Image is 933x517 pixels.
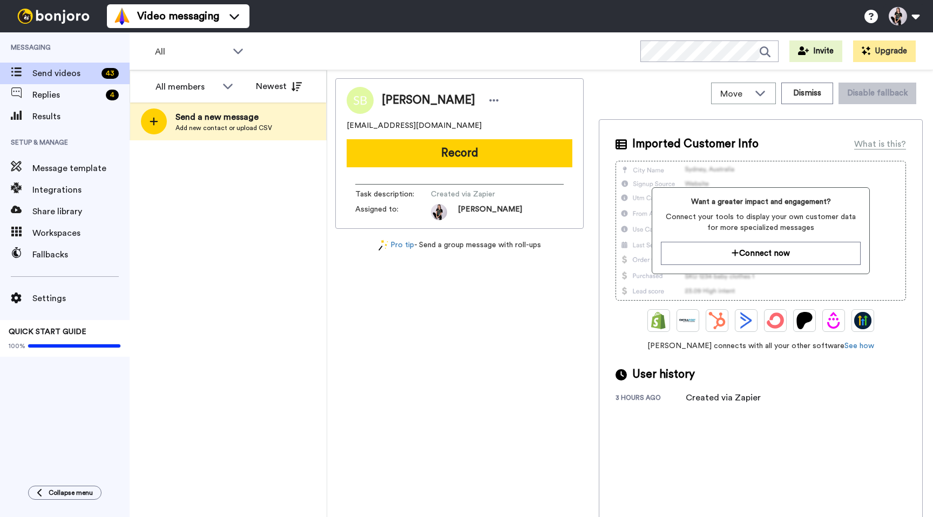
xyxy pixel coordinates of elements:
[661,212,860,233] span: Connect your tools to display your own customer data for more specialized messages
[355,204,431,220] span: Assigned to:
[431,204,447,220] img: ACg8ocL0OlPDXezFj2l9Wtjecsv6d5hi6sO_7BCcoSgO2t4_J1RAd1a3=s96-c
[102,68,119,79] div: 43
[32,205,130,218] span: Share library
[839,83,916,104] button: Disable fallback
[9,342,25,350] span: 100%
[650,312,667,329] img: Shopify
[661,196,860,207] span: Want a greater impact and engagement?
[382,92,475,108] span: [PERSON_NAME]
[686,391,761,404] div: Created via Zapier
[616,393,686,404] div: 3 hours ago
[335,240,584,251] div: - Send a group message with roll-ups
[32,227,130,240] span: Workspaces
[738,312,755,329] img: ActiveCampaign
[9,328,86,336] span: QUICK START GUIDE
[32,248,130,261] span: Fallbacks
[32,89,102,101] span: Replies
[32,292,130,305] span: Settings
[155,80,217,93] div: All members
[616,341,906,351] span: [PERSON_NAME] connects with all your other software
[378,240,414,251] a: Pro tip
[632,366,695,383] span: User history
[347,120,482,131] span: [EMAIL_ADDRESS][DOMAIN_NAME]
[767,312,784,329] img: ConvertKit
[720,87,749,100] span: Move
[113,8,131,25] img: vm-color.svg
[28,486,102,500] button: Collapse menu
[155,45,227,58] span: All
[679,312,697,329] img: Ontraport
[32,110,130,123] span: Results
[248,76,310,97] button: Newest
[175,124,272,132] span: Add new contact or upload CSV
[844,342,874,350] a: See how
[137,9,219,24] span: Video messaging
[661,242,860,265] button: Connect now
[175,111,272,124] span: Send a new message
[458,204,522,220] span: [PERSON_NAME]
[789,40,842,62] button: Invite
[32,183,130,196] span: Integrations
[853,40,916,62] button: Upgrade
[32,67,97,80] span: Send videos
[347,87,374,114] img: Image of Susannah Barlow
[49,488,93,497] span: Collapse menu
[431,189,533,200] span: Created via Zapier
[355,189,431,200] span: Task description :
[781,83,833,104] button: Dismiss
[106,90,119,100] div: 4
[854,312,871,329] img: GoHighLevel
[796,312,813,329] img: Patreon
[854,138,906,151] div: What is this?
[32,162,130,175] span: Message template
[825,312,842,329] img: Drip
[632,136,759,152] span: Imported Customer Info
[347,139,572,167] button: Record
[708,312,726,329] img: Hubspot
[13,9,94,24] img: bj-logo-header-white.svg
[378,240,388,251] img: magic-wand.svg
